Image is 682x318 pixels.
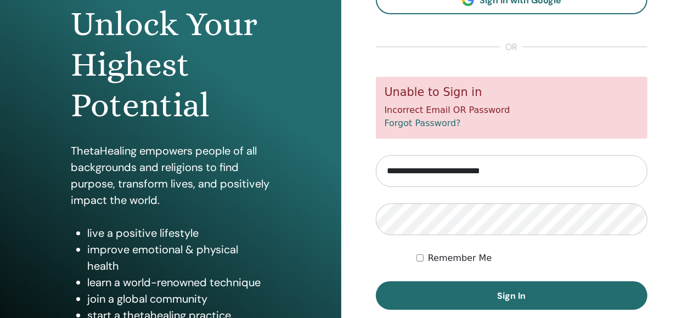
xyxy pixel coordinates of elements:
li: improve emotional & physical health [87,241,270,274]
span: or [500,41,523,54]
a: Forgot Password? [385,118,461,128]
h5: Unable to Sign in [385,86,639,99]
button: Sign In [376,281,648,310]
span: Sign In [497,290,526,302]
h1: Unlock Your Highest Potential [71,4,270,126]
li: learn a world-renowned technique [87,274,270,291]
li: live a positive lifestyle [87,225,270,241]
div: Keep me authenticated indefinitely or until I manually logout [416,252,647,265]
div: Incorrect Email OR Password [376,77,648,139]
p: ThetaHealing empowers people of all backgrounds and religions to find purpose, transform lives, a... [71,143,270,208]
label: Remember Me [428,252,492,265]
li: join a global community [87,291,270,307]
